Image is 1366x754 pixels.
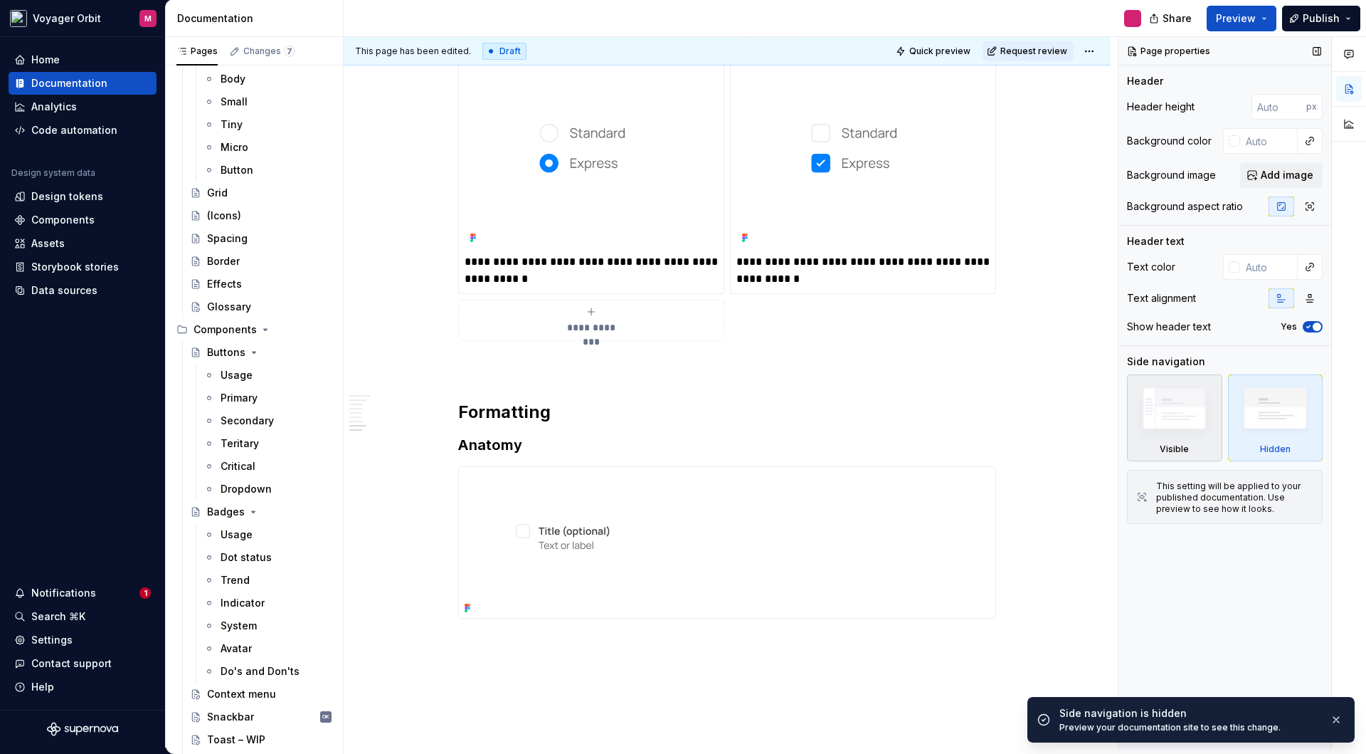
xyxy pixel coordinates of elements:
div: Voyager Orbit [33,11,101,26]
div: Spacing [207,231,248,246]
div: Contact support [31,656,112,671]
a: (Icons) [184,204,337,227]
a: Teritary [198,432,337,455]
div: Documentation [31,76,107,90]
div: Visible [1127,375,1222,461]
svg: Supernova Logo [47,722,118,736]
div: Text alignment [1127,291,1196,305]
a: Indicator [198,592,337,614]
div: Buttons [207,345,245,360]
a: Code automation [9,119,157,142]
a: Settings [9,629,157,651]
a: Body [198,68,337,90]
div: Hidden [1260,444,1291,455]
div: Preview your documentation site to see this change. [1059,722,1318,733]
div: Tiny [221,117,243,132]
div: Background image [1127,168,1216,182]
div: Design tokens [31,189,103,204]
a: Usage [198,523,337,546]
div: M [144,13,152,24]
div: Do's and Don'ts [221,664,300,679]
div: Grid [207,186,228,200]
span: Publish [1303,11,1340,26]
div: Side navigation [1127,355,1205,369]
a: Dropdown [198,478,337,501]
div: System [221,619,257,633]
button: Contact support [9,652,157,675]
button: Voyager OrbitM [3,3,162,33]
div: Components [194,323,257,337]
button: Notifications1 [9,582,157,604]
div: (Icons) [207,209,241,223]
div: Micro [221,140,248,155]
img: 7c836a39-f913-4d3c-949d-baf37d266f98.png [459,467,668,618]
a: Spacing [184,227,337,250]
button: Share [1142,6,1201,31]
div: Body [221,72,245,86]
a: Data sources [9,279,157,302]
a: Avatar [198,637,337,660]
div: Storybook stories [31,260,119,274]
div: Button [221,163,253,177]
div: This setting will be applied to your published documentation. Use preview to see how it looks. [1156,481,1313,515]
a: Do's and Don'ts [198,660,337,683]
a: Grid [184,182,337,204]
a: Trend [198,569,337,592]
div: Context menu [207,687,276,701]
div: Badges [207,505,245,519]
a: Usage [198,364,337,387]
div: Settings [31,633,73,647]
span: 1 [139,587,151,599]
div: Pages [176,46,218,57]
button: Add image [1240,162,1323,188]
a: Documentation [9,72,157,95]
a: Home [9,48,157,71]
span: Share [1163,11,1192,26]
span: Quick preview [909,46,970,57]
span: This page has been edited. [355,46,471,57]
a: Effects [184,273,337,295]
button: Request review [983,41,1074,61]
div: Teritary [221,436,259,451]
div: Code automation [31,123,117,137]
div: Components [31,213,95,227]
a: Toast – WIP [184,728,337,751]
div: Home [31,53,60,67]
div: Dropdown [221,482,272,496]
div: Draft [482,43,526,60]
div: Usage [221,368,253,382]
div: Analytics [31,100,77,114]
div: Background color [1127,134,1212,148]
div: Primary [221,391,258,405]
a: Small [198,90,337,113]
span: Add image [1261,168,1313,182]
img: e5527c48-e7d1-4d25-8110-9641689f5e10.png [10,10,27,27]
div: Small [221,95,248,109]
a: Border [184,250,337,273]
div: Indicator [221,596,265,610]
span: Preview [1216,11,1256,26]
div: Design system data [11,167,95,179]
a: Analytics [9,95,157,118]
button: Search ⌘K [9,605,157,628]
div: Border [207,254,240,268]
div: Secondary [221,414,274,428]
a: Primary [198,387,337,409]
div: Visible [1160,444,1189,455]
input: Auto [1251,94,1306,120]
div: Search ⌘K [31,609,85,624]
a: Critical [198,455,337,478]
img: d9a8ba35-c153-4c04-91f5-aa477e82df11.png [465,48,718,248]
a: Secondary [198,409,337,432]
div: Data sources [31,283,97,298]
a: Components [9,209,157,231]
h2: Formatting [458,401,996,424]
a: Button [198,159,337,182]
input: Auto [1240,128,1298,154]
img: 1d1543e4-5ded-4378-bf06-fbc172c7c7f2.png [736,48,990,248]
a: Assets [9,232,157,255]
p: px [1306,101,1317,112]
div: Documentation [177,11,337,26]
div: Critical [221,459,255,473]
